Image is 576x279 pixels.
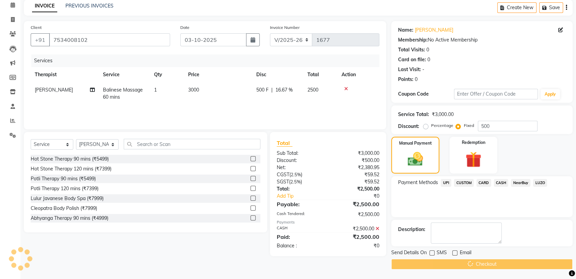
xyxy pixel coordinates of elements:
[277,179,289,185] span: SGST
[272,150,328,157] div: Sub Total:
[328,233,385,241] div: ₹2,500.00
[328,200,385,208] div: ₹2,500.00
[437,249,447,258] span: SMS
[432,111,453,118] div: ₹3,000.00
[272,242,328,249] div: Balance :
[398,66,421,73] div: Last Visit:
[398,179,438,186] span: Payment Methods
[398,123,419,130] div: Discount:
[398,36,566,44] div: No Active Membership
[431,122,453,129] label: Percentage
[31,185,98,192] div: Potli Therapy 120 mins (₹7399)
[337,193,384,200] div: ₹0
[31,215,108,222] div: Abhyanga Therapy 90 mins (₹4999)
[307,87,318,93] span: 2500
[391,249,427,258] span: Send Details On
[31,24,42,31] label: Client
[422,66,424,73] div: -
[328,171,385,178] div: ₹59.52
[398,27,413,34] div: Name:
[124,139,260,149] input: Search or Scan
[426,46,429,53] div: 0
[511,179,530,187] span: NearBuy
[398,91,454,98] div: Coupon Code
[272,200,328,208] div: Payable:
[150,67,184,82] th: Qty
[398,226,425,233] div: Description:
[272,185,328,193] div: Total:
[337,67,379,82] th: Action
[272,225,328,232] div: CASH
[31,155,109,163] div: Hot Stone Therapy 90 mins (₹5499)
[454,179,474,187] span: CUSTOM
[398,56,426,63] div: Card on file:
[272,171,328,178] div: ( )
[541,89,560,99] button: Apply
[328,157,385,164] div: ₹500.00
[184,67,252,82] th: Price
[539,2,563,13] button: Save
[65,3,113,9] a: PREVIOUS INVOICES
[328,150,385,157] div: ₹3,000.00
[272,178,328,185] div: ( )
[398,46,425,53] div: Total Visits:
[476,179,491,187] span: CARD
[460,150,486,169] img: _gift.svg
[31,165,111,173] div: Hot Stone Therapy 120 mins (₹7399)
[31,54,384,67] div: Services
[31,67,99,82] th: Therapist
[277,139,292,147] span: Total
[272,164,328,171] div: Net:
[454,89,538,99] input: Enter Offer / Coupon Code
[49,33,170,46] input: Search by Name/Mobile/Email/Code
[328,211,385,218] div: ₹2,500.00
[328,164,385,171] div: ₹2,380.95
[272,157,328,164] div: Discount:
[188,87,199,93] span: 3000
[290,179,301,184] span: 2.5%
[35,87,73,93] span: [PERSON_NAME]
[277,171,289,178] span: CGST
[31,33,50,46] button: +91
[427,56,430,63] div: 0
[291,172,301,177] span: 2.5%
[328,242,385,249] div: ₹0
[154,87,157,93] span: 1
[398,111,429,118] div: Service Total:
[275,86,293,94] span: 16.67 %
[415,27,453,34] a: [PERSON_NAME]
[461,139,485,146] label: Redemption
[272,193,337,200] a: Add Tip
[303,67,337,82] th: Total
[256,86,269,94] span: 500 F
[180,24,190,31] label: Date
[272,233,328,241] div: Paid:
[277,219,379,225] div: Payments
[328,225,385,232] div: ₹2,500.00
[533,179,547,187] span: LUZO
[31,195,104,202] div: Lulur Javanese Body Spa (₹7999)
[31,205,97,212] div: Cleopatra Body Polish (₹7999)
[497,2,536,13] button: Create New
[270,24,300,31] label: Invoice Number
[103,87,143,100] span: Balinese Massage 60 mins
[403,150,427,168] img: _cash.svg
[398,36,428,44] div: Membership:
[272,211,328,218] div: Cash Tendered:
[441,179,451,187] span: UPI
[252,67,303,82] th: Disc
[399,140,432,146] label: Manual Payment
[459,249,471,258] span: Email
[494,179,509,187] span: CASH
[328,185,385,193] div: ₹2,500.00
[99,67,150,82] th: Service
[398,76,413,83] div: Points:
[31,175,96,182] div: Potli Therapy 90 mins (₹5499)
[464,122,474,129] label: Fixed
[328,178,385,185] div: ₹59.52
[271,86,273,94] span: |
[415,76,418,83] div: 0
